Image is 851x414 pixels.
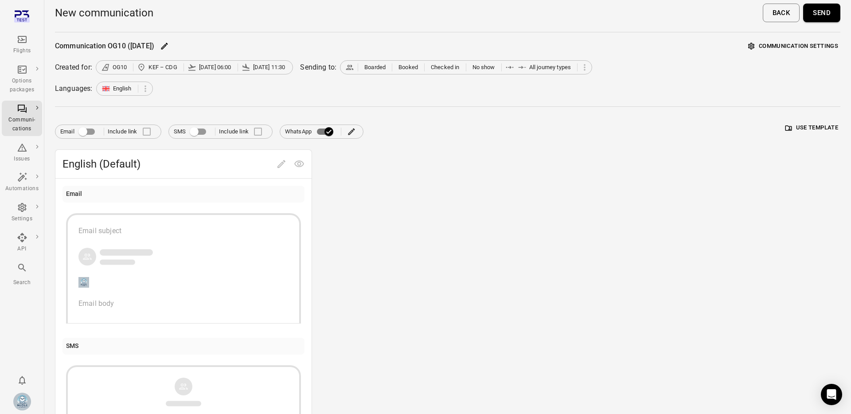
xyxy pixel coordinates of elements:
[431,63,460,72] span: Checked in
[2,230,42,256] a: API
[5,116,39,133] div: Communi-cations
[300,62,336,73] div: Sending to:
[345,125,358,138] button: Edit WhatsApp template
[398,63,418,72] span: Booked
[746,39,840,53] button: Communication settings
[5,77,39,94] div: Options packages
[62,157,273,171] span: English (Default)
[253,63,285,72] span: [DATE] 11:30
[2,260,42,289] button: Search
[55,41,154,51] div: Communication OG10 ([DATE])
[290,159,308,168] span: Preview
[199,63,231,72] span: [DATE] 06:00
[5,215,39,223] div: Settings
[2,31,42,58] a: Flights
[2,101,42,136] a: Communi-cations
[148,63,177,72] span: KEF – CDG
[2,199,42,226] a: Settings
[113,63,127,72] span: OG10
[821,384,842,405] div: Open Intercom Messenger
[803,4,840,22] button: Send
[5,245,39,254] div: API
[529,63,571,72] span: All journey types
[113,84,132,93] span: English
[55,6,153,20] h1: New communication
[108,122,156,141] label: Include link
[66,189,82,199] div: Email
[66,341,78,351] div: SMS
[5,155,39,164] div: Issues
[2,62,42,97] a: Options packages
[472,63,495,72] span: No show
[10,389,35,414] button: Elsa Mjöll [Mjoll Airways]
[273,159,290,168] span: Edit
[2,169,42,196] a: Automations
[219,122,267,141] label: Include link
[2,140,42,166] a: Issues
[364,63,386,72] span: Boarded
[96,82,153,96] div: English
[5,184,39,193] div: Automations
[13,371,31,389] button: Notifications
[763,4,800,22] button: Back
[783,121,840,135] button: Use template
[5,47,39,55] div: Flights
[340,60,592,74] div: BoardedBookedChecked inNo showAll journey types
[55,83,93,94] div: Languages:
[60,123,100,140] label: Email
[174,123,211,140] label: SMS
[13,393,31,410] img: Mjoll-Airways-Logo.webp
[55,62,92,73] div: Created for:
[158,39,171,53] button: Edit
[285,123,337,140] label: WhatsApp
[5,278,39,287] div: Search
